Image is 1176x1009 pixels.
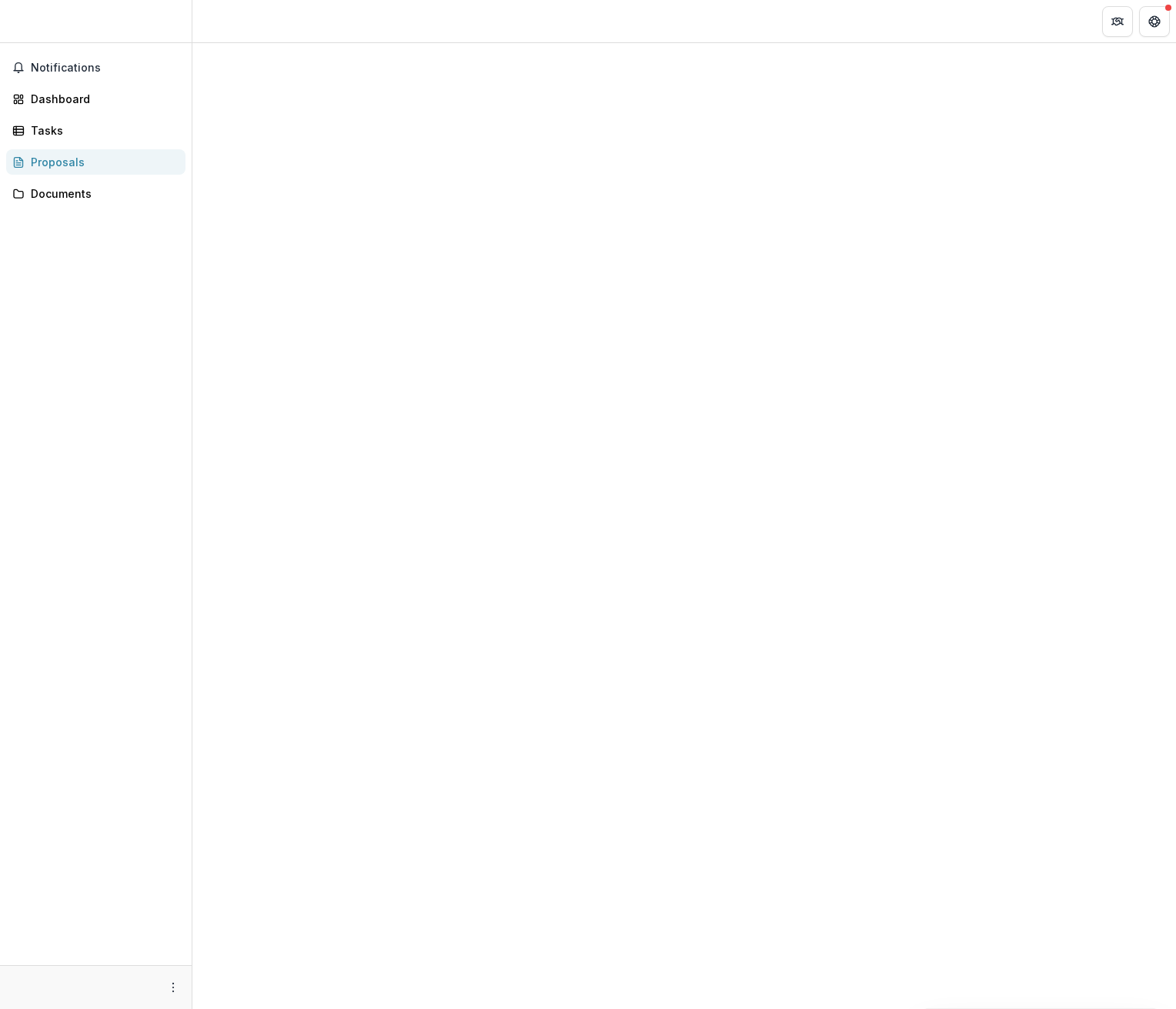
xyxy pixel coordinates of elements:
a: Documents [6,181,185,206]
a: Proposals [6,149,185,175]
div: Proposals [31,154,173,170]
button: Partners [1102,6,1133,37]
a: Tasks [6,118,185,143]
div: Tasks [31,122,173,139]
button: More [164,978,182,997]
button: Get Help [1139,6,1170,37]
span: Notifications [31,62,179,75]
div: Dashboard [31,91,173,107]
a: Dashboard [6,86,185,112]
button: Notifications [6,55,185,80]
div: Documents [31,185,173,202]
